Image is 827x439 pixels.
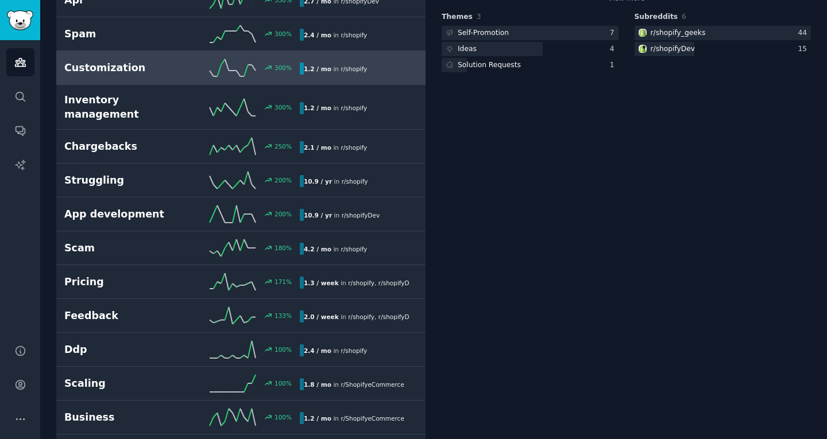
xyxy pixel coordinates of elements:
[275,345,292,353] div: 100 %
[300,310,409,323] div: in
[56,333,426,367] a: Ddp100%2.4 / moin r/shopify
[300,209,384,221] div: in
[275,176,292,184] div: 200 %
[64,139,182,154] h2: Chargebacks
[304,144,331,151] b: 2.1 / mo
[651,44,695,55] div: r/ shopifyDev
[56,401,426,434] a: Business100%1.2 / moin r/ShopifyeCommerce
[378,313,416,320] span: r/ shopifyDev
[304,347,331,354] b: 2.4 / mo
[798,44,811,55] div: 15
[458,60,521,71] div: Solution Requests
[341,381,404,388] span: r/ ShopifyeCommerce
[304,32,331,38] b: 2.4 / mo
[64,309,182,323] h2: Feedback
[64,207,182,222] h2: App development
[348,279,374,286] span: r/ shopify
[56,367,426,401] a: Scaling100%1.8 / moin r/ShopifyeCommerce
[300,63,371,75] div: in
[348,313,374,320] span: r/ shopify
[610,28,619,38] div: 7
[64,376,182,391] h2: Scaling
[304,104,331,111] b: 1.2 / mo
[275,379,292,387] div: 100 %
[651,28,706,38] div: r/ shopify_geeks
[442,42,619,56] a: Ideas4
[64,61,182,75] h2: Customization
[798,28,811,38] div: 44
[56,299,426,333] a: Feedback133%2.0 / weekin r/shopify,r/shopifyDev
[56,265,426,299] a: Pricing171%1.3 / weekin r/shopify,r/shopifyDev
[300,378,408,390] div: in
[7,10,33,30] img: GummySearch logo
[342,178,368,185] span: r/ shopify
[610,60,619,71] div: 1
[275,312,292,320] div: 133 %
[458,28,509,38] div: Self-Promotion
[300,243,371,255] div: in
[341,347,367,354] span: r/ shopify
[275,210,292,218] div: 200 %
[458,44,477,55] div: Ideas
[304,65,331,72] b: 1.2 / mo
[442,12,473,22] span: Themes
[275,413,292,421] div: 100 %
[341,104,367,111] span: r/ shopify
[64,27,182,41] h2: Spam
[64,241,182,255] h2: Scam
[56,197,426,231] a: App development200%10.9 / yrin r/shopifyDev
[374,279,376,286] span: ,
[635,42,811,56] a: shopifyDevr/shopifyDev15
[56,130,426,164] a: Chargebacks250%2.1 / moin r/shopify
[56,51,426,85] a: Customization300%1.2 / moin r/shopify
[56,85,426,130] a: Inventory management300%1.2 / moin r/shopify
[341,246,367,252] span: r/ shopify
[300,102,371,114] div: in
[304,246,331,252] b: 4.2 / mo
[300,141,371,153] div: in
[341,65,367,72] span: r/ shopify
[610,44,619,55] div: 4
[635,26,811,40] a: shopify_geeksr/shopify_geeks44
[64,410,182,425] h2: Business
[304,381,331,388] b: 1.8 / mo
[56,17,426,51] a: Spam300%2.4 / moin r/shopify
[64,275,182,289] h2: Pricing
[442,58,619,72] a: Solution Requests1
[275,142,292,150] div: 250 %
[304,178,332,185] b: 10.9 / yr
[341,144,367,151] span: r/ shopify
[275,30,292,38] div: 300 %
[682,13,686,21] span: 6
[275,278,292,286] div: 171 %
[635,12,678,22] span: Subreddits
[64,93,182,121] h2: Inventory management
[275,244,292,252] div: 180 %
[275,64,292,72] div: 300 %
[56,231,426,265] a: Scam180%4.2 / moin r/shopify
[639,29,647,37] img: shopify_geeks
[341,32,367,38] span: r/ shopify
[300,29,371,41] div: in
[639,45,647,53] img: shopifyDev
[300,175,372,187] div: in
[304,212,332,219] b: 10.9 / yr
[56,164,426,197] a: Struggling200%10.9 / yrin r/shopify
[300,344,371,356] div: in
[275,103,292,111] div: 300 %
[378,279,416,286] span: r/ shopifyDev
[341,415,404,422] span: r/ ShopifyeCommerce
[304,415,331,422] b: 1.2 / mo
[374,313,376,320] span: ,
[64,173,182,188] h2: Struggling
[442,26,619,40] a: Self-Promotion7
[304,313,339,320] b: 2.0 / week
[300,277,409,289] div: in
[477,13,481,21] span: 3
[304,279,339,286] b: 1.3 / week
[300,412,408,424] div: in
[64,343,182,357] h2: Ddp
[342,212,380,219] span: r/ shopifyDev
